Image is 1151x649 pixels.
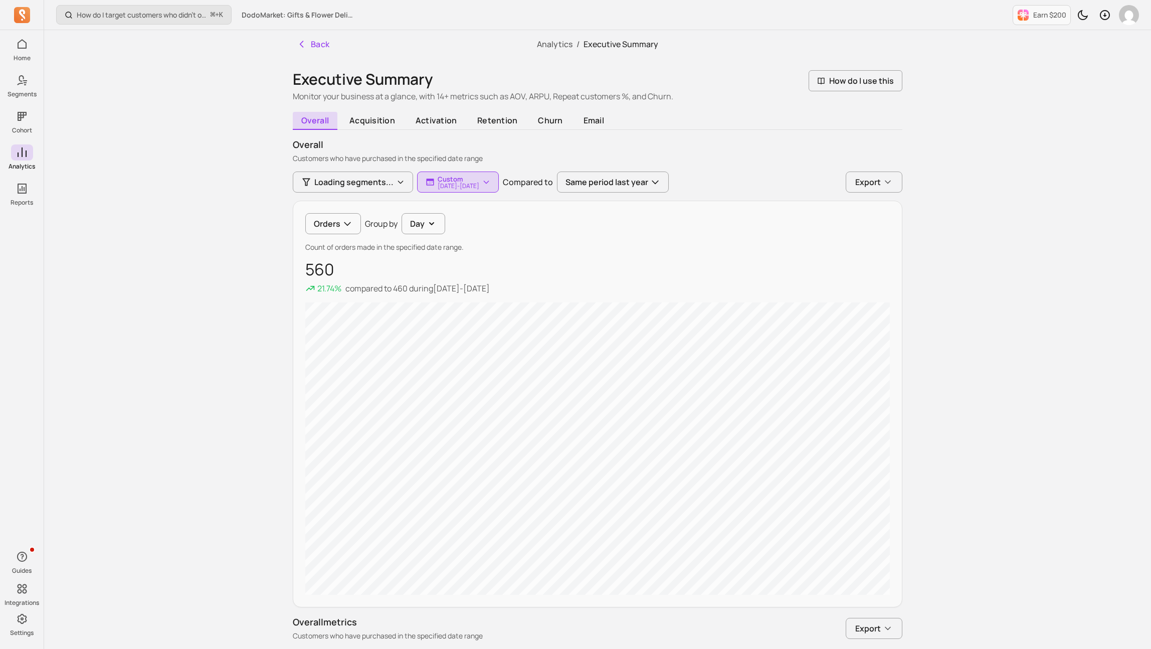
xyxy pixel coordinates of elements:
span: Executive Summary [584,39,658,50]
p: 560 [305,260,890,278]
p: Guides [12,567,32,575]
canvas: chart [305,302,890,595]
img: avatar [1119,5,1139,25]
button: How do I target customers who didn’t open or click a campaign?⌘+K [56,5,232,25]
p: Settings [10,629,34,637]
p: [DATE] - [DATE] [438,183,479,189]
button: Back [293,34,334,54]
a: Analytics [537,39,572,50]
kbd: K [219,11,223,19]
span: acquisition [341,112,404,129]
button: Earn $200 [1013,5,1071,25]
button: DodoMarket: Gifts & Flower Delivery [GEOGRAPHIC_DATA] [236,6,361,24]
p: Count of orders made in the specified date range. [305,242,890,252]
p: How do I target customers who didn’t open or click a campaign? [77,10,207,20]
p: Compared to [503,176,553,188]
h1: Executive Summary [293,70,673,88]
p: Earn $200 [1033,10,1066,20]
button: Same period last year [557,172,669,193]
span: overall [293,112,337,130]
span: email [575,112,612,129]
span: Export [855,176,881,188]
span: retention [469,112,526,129]
p: Overall metrics [293,615,483,629]
span: Loading segments... [314,176,394,188]
p: Reports [11,199,33,207]
p: Integrations [5,599,39,607]
span: activation [407,112,465,129]
p: 21.74% [317,282,341,294]
p: Segments [8,90,37,98]
button: Toggle dark mode [1073,5,1093,25]
p: Customers who have purchased in the specified date range [293,153,902,164]
button: Orders [305,213,361,234]
p: Custom [438,175,479,183]
button: Export [846,618,902,639]
p: Cohort [12,126,32,134]
kbd: ⌘ [210,9,216,22]
span: + [211,10,223,20]
button: Loading segments... [293,172,413,193]
p: Home [14,54,31,62]
button: Export [846,172,902,193]
p: overall [293,138,902,151]
p: Customers who have purchased in the specified date range [293,631,483,641]
p: compared to during [DATE] - [DATE] [345,282,490,294]
p: Analytics [9,163,35,171]
span: 460 [393,283,408,294]
button: Day [402,213,445,234]
p: Group by [365,218,398,230]
span: Export [855,622,881,634]
span: / [572,39,584,50]
button: How do I use this [809,70,902,91]
p: Monitor your business at a glance, with 14+ metrics such as AOV, ARPU, Repeat customers %, and Ch... [293,90,673,102]
button: Custom[DATE]-[DATE] [417,172,499,193]
button: Guides [11,547,33,577]
span: DodoMarket: Gifts & Flower Delivery [GEOGRAPHIC_DATA] [242,10,355,20]
span: churn [530,112,571,129]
